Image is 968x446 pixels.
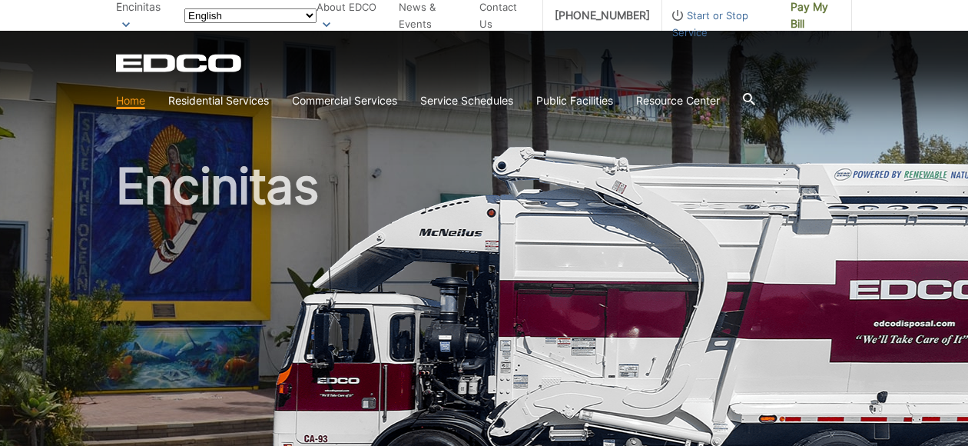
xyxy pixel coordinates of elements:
[116,54,244,72] a: EDCD logo. Return to the homepage.
[636,92,720,109] a: Resource Center
[116,92,145,109] a: Home
[292,92,397,109] a: Commercial Services
[536,92,613,109] a: Public Facilities
[420,92,513,109] a: Service Schedules
[184,8,317,23] select: Select a language
[168,92,269,109] a: Residential Services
